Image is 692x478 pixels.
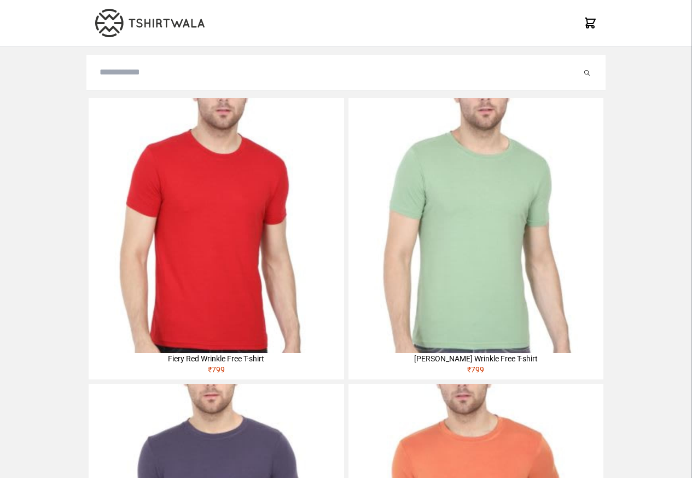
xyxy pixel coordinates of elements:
[348,98,603,353] img: 4M6A2211-320x320.jpg
[95,9,205,37] img: TW-LOGO-400-104.png
[348,364,603,379] div: ₹ 799
[89,98,344,353] img: 4M6A2225-320x320.jpg
[348,353,603,364] div: [PERSON_NAME] Wrinkle Free T-shirt
[89,98,344,379] a: Fiery Red Wrinkle Free T-shirt₹799
[581,66,592,79] button: Submit your search query.
[89,364,344,379] div: ₹ 799
[348,98,603,379] a: [PERSON_NAME] Wrinkle Free T-shirt₹799
[89,353,344,364] div: Fiery Red Wrinkle Free T-shirt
